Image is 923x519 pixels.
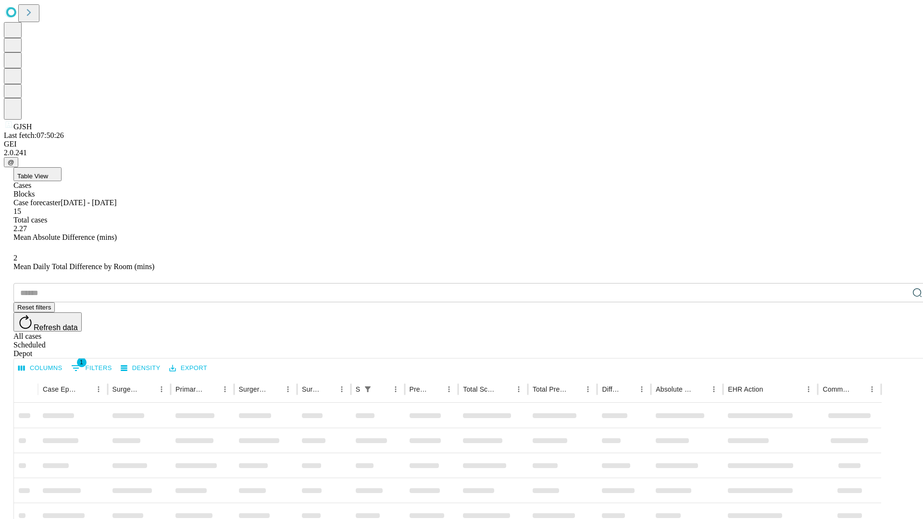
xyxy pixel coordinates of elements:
div: Surgery Name [239,385,267,393]
span: Table View [17,173,48,180]
button: Menu [802,383,815,396]
div: Total Predicted Duration [533,385,567,393]
div: Absolute Difference [656,385,693,393]
button: Menu [635,383,649,396]
span: @ [8,159,14,166]
button: Menu [865,383,879,396]
div: 1 active filter [361,383,374,396]
div: GEI [4,140,919,148]
button: Show filters [361,383,374,396]
button: Sort [764,383,777,396]
span: Mean Daily Total Difference by Room (mins) [13,262,154,271]
div: Comments [823,385,850,393]
div: Predicted In Room Duration [410,385,428,393]
button: Sort [499,383,512,396]
button: Refresh data [13,312,82,332]
button: Sort [141,383,155,396]
button: Menu [581,383,595,396]
span: Total cases [13,216,47,224]
span: 2 [13,254,17,262]
button: Menu [512,383,525,396]
div: Primary Service [175,385,203,393]
span: 2.27 [13,224,27,233]
button: Reset filters [13,302,55,312]
span: 1 [77,358,87,367]
button: Sort [375,383,389,396]
span: Last fetch: 07:50:26 [4,131,64,139]
button: Sort [268,383,281,396]
button: Export [167,361,210,376]
button: Menu [92,383,105,396]
span: Reset filters [17,304,51,311]
button: Menu [389,383,402,396]
span: Refresh data [34,323,78,332]
button: Sort [622,383,635,396]
button: Menu [335,383,349,396]
button: Sort [205,383,218,396]
button: Menu [218,383,232,396]
button: @ [4,157,18,167]
div: Total Scheduled Duration [463,385,498,393]
span: 15 [13,207,21,215]
button: Menu [442,383,456,396]
button: Sort [694,383,707,396]
div: Surgery Date [302,385,321,393]
button: Sort [568,383,581,396]
div: Difference [602,385,621,393]
button: Menu [707,383,721,396]
button: Sort [78,383,92,396]
button: Menu [155,383,168,396]
button: Sort [322,383,335,396]
button: Select columns [16,361,65,376]
span: GJSH [13,123,32,131]
span: [DATE] - [DATE] [61,198,116,207]
div: 2.0.241 [4,148,919,157]
div: Scheduled In Room Duration [356,385,360,393]
div: Surgeon Name [112,385,140,393]
button: Menu [281,383,295,396]
button: Show filters [69,360,114,376]
span: Case forecaster [13,198,61,207]
button: Sort [429,383,442,396]
div: Case Epic Id [43,385,77,393]
button: Table View [13,167,62,181]
span: Mean Absolute Difference (mins) [13,233,117,241]
button: Density [118,361,163,376]
div: EHR Action [728,385,763,393]
button: Sort [852,383,865,396]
